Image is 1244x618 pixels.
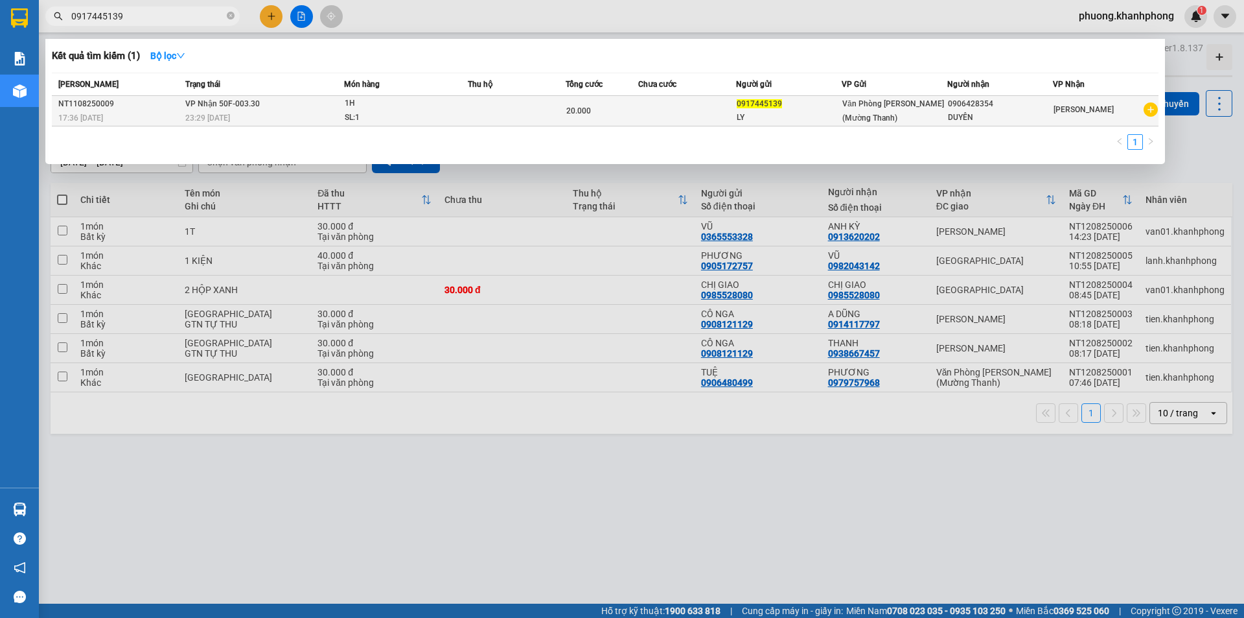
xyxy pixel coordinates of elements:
span: down [176,51,185,60]
span: Văn Phòng [PERSON_NAME] (Mường Thanh) [842,99,944,123]
span: Tổng cước [566,80,603,89]
span: 0917445139 [737,99,782,108]
div: 1H [345,97,442,111]
span: message [14,591,26,603]
span: Chưa cước [638,80,676,89]
span: right [1147,137,1155,145]
span: notification [14,562,26,574]
span: question-circle [14,532,26,545]
div: 0906428354 [948,97,1052,111]
span: Món hàng [344,80,380,89]
li: 1 [1127,134,1143,150]
span: VP Nhận 50F-003.30 [185,99,260,108]
span: [PERSON_NAME] [58,80,119,89]
span: 17:36 [DATE] [58,113,103,123]
span: close-circle [227,12,235,19]
span: search [54,12,63,21]
button: left [1112,134,1127,150]
span: Thu hộ [468,80,492,89]
img: warehouse-icon [13,84,27,98]
h3: Kết quả tìm kiếm ( 1 ) [52,49,140,63]
span: Người gửi [736,80,772,89]
span: close-circle [227,10,235,23]
div: LY [737,111,841,125]
li: Next Page [1143,134,1158,150]
input: Tìm tên, số ĐT hoặc mã đơn [71,9,224,23]
div: DUYÊN [948,111,1052,125]
span: [PERSON_NAME] [1054,105,1114,114]
span: 23:29 [DATE] [185,113,230,123]
span: VP Gửi [842,80,866,89]
button: Bộ lọcdown [140,45,196,66]
span: VP Nhận [1053,80,1085,89]
span: 20.000 [566,106,591,115]
span: Trạng thái [185,80,220,89]
img: logo-vxr [11,8,28,28]
div: SL: 1 [345,111,442,125]
span: Người nhận [947,80,989,89]
button: right [1143,134,1158,150]
span: left [1116,137,1123,145]
span: plus-circle [1144,102,1158,117]
a: 1 [1128,135,1142,149]
img: solution-icon [13,52,27,65]
strong: Bộ lọc [150,51,185,61]
div: NT1108250009 [58,97,181,111]
li: Previous Page [1112,134,1127,150]
img: warehouse-icon [13,503,27,516]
